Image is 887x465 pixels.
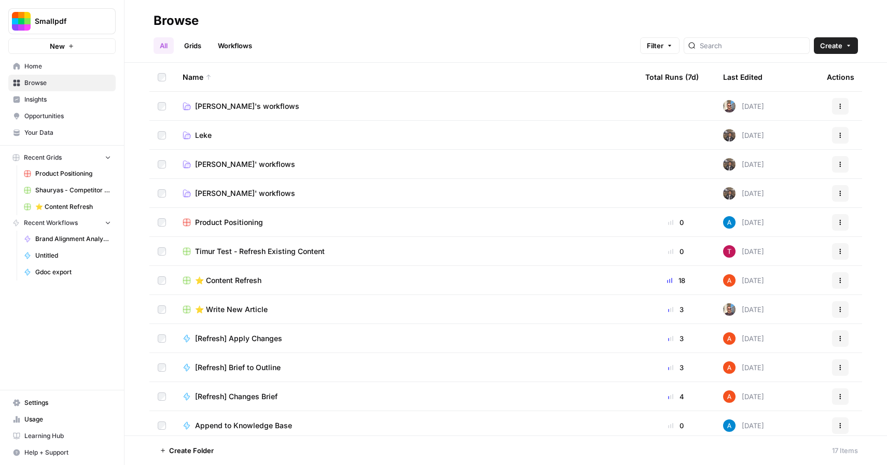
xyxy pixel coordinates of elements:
button: Recent Workflows [8,215,116,231]
span: Append to Knowledge Base [195,420,292,431]
img: yxnc04dkqktdkzli2cw8vvjrdmdz [723,158,736,171]
span: Untitled [35,251,111,260]
a: [Refresh] Apply Changes [183,333,629,344]
a: ⭐️ Content Refresh [183,275,629,286]
span: ⭐️ Write New Article [195,304,268,315]
a: Usage [8,411,116,428]
img: 1ga1g8iuvltz7gpjef3hjktn8a1g [723,245,736,258]
button: Help + Support [8,444,116,461]
div: 0 [645,246,706,257]
img: 12lpmarulu2z3pnc3j6nly8e5680 [723,303,736,316]
span: Create Folder [169,445,214,456]
a: Brand Alignment Analyzer [19,231,116,247]
img: Smallpdf Logo [12,12,31,31]
span: Help + Support [24,448,111,457]
a: Insights [8,91,116,108]
div: Browse [154,12,199,29]
div: Actions [827,63,854,91]
img: o3cqybgnmipr355j8nz4zpq1mc6x [723,216,736,229]
a: ⭐️ Write New Article [183,304,629,315]
div: 3 [645,304,706,315]
span: Your Data [24,128,111,137]
button: Create [814,37,858,54]
a: [Refresh] Brief to Outline [183,362,629,373]
input: Search [700,40,805,51]
a: Shauryas - Competitor Analysis (Different Languages) Grid [19,182,116,199]
span: Settings [24,398,111,407]
a: Grids [178,37,207,54]
span: [PERSON_NAME]' workflows [195,188,295,199]
div: 3 [645,333,706,344]
div: [DATE] [723,361,764,374]
div: [DATE] [723,158,764,171]
a: Opportunities [8,108,116,124]
div: [DATE] [723,129,764,142]
div: Name [183,63,629,91]
a: Append to Knowledge Base [183,420,629,431]
div: 4 [645,391,706,402]
a: [PERSON_NAME]'s workflows [183,101,629,111]
a: Product Positioning [19,165,116,182]
a: [Refresh] Changes Brief [183,391,629,402]
img: 12lpmarulu2z3pnc3j6nly8e5680 [723,100,736,112]
div: 18 [645,275,706,286]
div: [DATE] [723,245,764,258]
img: yxnc04dkqktdkzli2cw8vvjrdmdz [723,129,736,142]
a: Home [8,58,116,75]
span: [Refresh] Apply Changes [195,333,282,344]
span: Product Positioning [35,169,111,178]
span: Filter [647,40,663,51]
button: Filter [640,37,680,54]
button: New [8,38,116,54]
span: [PERSON_NAME]'s workflows [195,101,299,111]
span: Recent Grids [24,153,62,162]
img: cje7zb9ux0f2nqyv5qqgv3u0jxek [723,274,736,287]
img: yxnc04dkqktdkzli2cw8vvjrdmdz [723,187,736,200]
a: Settings [8,394,116,411]
span: Brand Alignment Analyzer [35,234,111,244]
a: Timur Test - Refresh Existing Content [183,246,629,257]
div: Last Edited [723,63,763,91]
span: ⭐️ Content Refresh [35,202,111,212]
div: 0 [645,217,706,228]
a: ⭐️ Content Refresh [19,199,116,215]
img: cje7zb9ux0f2nqyv5qqgv3u0jxek [723,332,736,345]
img: o3cqybgnmipr355j8nz4zpq1mc6x [723,419,736,432]
div: [DATE] [723,303,764,316]
span: Leke [195,130,212,140]
div: 17 Items [832,445,858,456]
a: Workflows [212,37,258,54]
div: [DATE] [723,274,764,287]
button: Recent Grids [8,150,116,165]
div: 3 [645,362,706,373]
span: Gdoc export [35,267,111,277]
span: [Refresh] Brief to Outline [195,362,281,373]
img: cje7zb9ux0f2nqyv5qqgv3u0jxek [723,390,736,403]
span: Timur Test - Refresh Existing Content [195,246,325,257]
div: Total Runs (7d) [645,63,699,91]
span: Insights [24,95,111,104]
a: Leke [183,130,629,140]
a: [PERSON_NAME]' workflows [183,159,629,170]
div: [DATE] [723,390,764,403]
a: Learning Hub [8,428,116,444]
a: Your Data [8,124,116,141]
span: Product Positioning [195,217,263,228]
div: [DATE] [723,100,764,112]
img: cje7zb9ux0f2nqyv5qqgv3u0jxek [723,361,736,374]
span: ⭐️ Content Refresh [195,275,261,286]
div: [DATE] [723,216,764,229]
span: Smallpdf [35,16,98,26]
a: All [154,37,174,54]
button: Workspace: Smallpdf [8,8,116,34]
div: [DATE] [723,187,764,200]
span: [Refresh] Changes Brief [195,391,278,402]
span: Browse [24,78,111,88]
div: [DATE] [723,332,764,345]
div: [DATE] [723,419,764,432]
button: Create Folder [154,442,220,459]
span: Usage [24,415,111,424]
div: 0 [645,420,706,431]
a: Browse [8,75,116,91]
span: Recent Workflows [24,218,78,228]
